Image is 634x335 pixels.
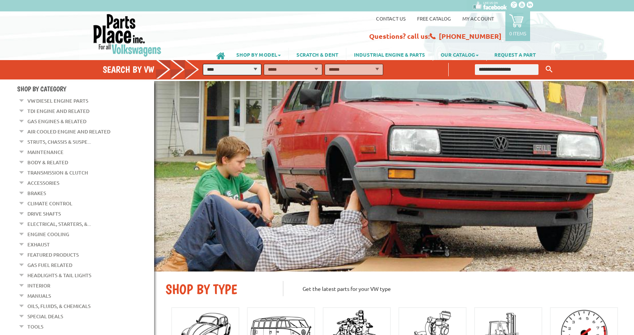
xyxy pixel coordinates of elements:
a: Drive Shafts [27,209,61,219]
button: Keyword Search [543,63,555,76]
a: Maintenance [27,147,64,157]
a: Featured Products [27,250,79,260]
a: SHOP BY MODEL [229,48,288,61]
a: Interior [27,281,50,291]
a: Accessories [27,178,59,188]
a: 0 items [505,11,530,41]
a: Exhaust [27,240,50,249]
p: Get the latest parts for your VW type [283,281,623,296]
a: Manuals [27,291,51,301]
img: Parts Place Inc! [92,13,162,57]
a: Oils, Fluids, & Chemicals [27,301,91,311]
a: Body & Related [27,157,68,167]
a: Brakes [27,188,46,198]
a: INDUSTRIAL ENGINE & PARTS [346,48,433,61]
a: Air Cooled Engine and Related [27,127,110,137]
a: Free Catalog [417,15,451,22]
a: SCRATCH & DENT [289,48,346,61]
a: VW Diesel Engine Parts [27,96,88,106]
a: Special Deals [27,311,63,321]
p: 0 items [509,30,526,37]
a: Gas Fuel Related [27,260,72,270]
h4: Search by VW [103,64,207,75]
a: Contact us [376,15,406,22]
a: Engine Cooling [27,229,69,239]
a: Transmission & Clutch [27,168,88,178]
a: REQUEST A PART [487,48,543,61]
a: TDI Engine and Related [27,106,89,116]
h4: Shop By Category [17,85,154,93]
a: Headlights & Tail Lights [27,270,91,280]
a: Climate Control [27,198,72,208]
a: Gas Engines & Related [27,116,86,126]
a: Struts, Chassis & Suspe... [27,137,91,147]
h2: SHOP BY TYPE [166,281,271,297]
a: Tools [27,322,43,332]
a: My Account [462,15,494,22]
a: OUR CATALOG [433,48,486,61]
a: Electrical, Starters, &... [27,219,91,229]
img: First slide [900x500] [154,81,634,271]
